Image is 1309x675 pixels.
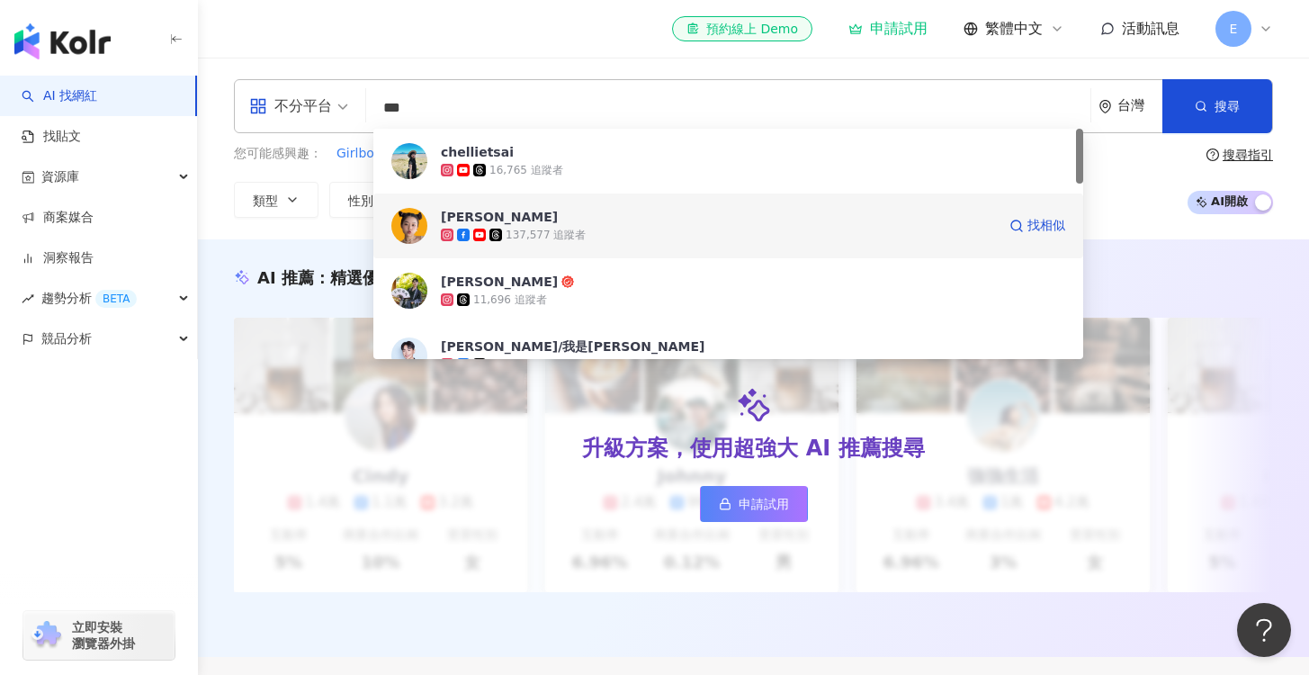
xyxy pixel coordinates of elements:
[22,87,97,105] a: searchAI 找網紅
[391,337,427,373] img: KOL Avatar
[686,20,798,38] div: 預約線上 Demo
[1237,603,1291,657] iframe: Help Scout Beacon - Open
[489,163,563,178] div: 16,765 追蹤者
[1122,20,1179,37] span: 活動訊息
[391,208,427,244] img: KOL Avatar
[700,486,808,522] a: 申請試用
[391,143,427,179] img: KOL Avatar
[473,292,547,308] div: 11,696 追蹤者
[329,182,414,218] button: 性別
[441,273,558,291] div: [PERSON_NAME]
[441,337,704,355] div: [PERSON_NAME]/我是[PERSON_NAME]
[1009,208,1065,244] a: 找相似
[22,209,94,227] a: 商案媒合
[1215,99,1240,113] span: 搜尋
[441,143,514,161] div: chellietsai
[72,619,135,652] span: 立即安裝 瀏覽器外掛
[249,97,267,115] span: appstore
[985,19,1043,39] span: 繁體中文
[234,182,318,218] button: 類型
[1027,217,1065,235] span: 找相似
[22,128,81,146] a: 找貼文
[330,268,427,287] span: 精選優質網紅
[348,193,373,208] span: 性別
[257,266,427,289] div: AI 推薦 ：
[739,497,789,511] span: 申請試用
[848,20,928,38] a: 申請試用
[336,144,388,164] button: Girlboss
[1206,148,1219,161] span: question-circle
[582,434,924,464] div: 升級方案，使用超強大 AI 推薦搜尋
[22,292,34,305] span: rise
[14,23,111,59] img: logo
[22,249,94,267] a: 洞察報告
[41,278,137,319] span: 趨勢分析
[253,193,278,208] span: 類型
[1098,100,1112,113] span: environment
[336,145,387,163] span: Girlboss
[41,319,92,359] span: 競品分析
[1230,19,1238,39] span: E
[672,16,812,41] a: 預約線上 Demo
[391,273,427,309] img: KOL Avatar
[23,611,175,660] a: chrome extension立即安裝 瀏覽器外掛
[489,357,563,373] div: 11,906 追蹤者
[1223,148,1273,162] div: 搜尋指引
[249,92,332,121] div: 不分平台
[29,621,64,650] img: chrome extension
[1117,98,1162,113] div: 台灣
[506,228,586,243] div: 137,577 追蹤者
[41,157,79,197] span: 資源庫
[95,290,137,308] div: BETA
[1162,79,1272,133] button: 搜尋
[441,208,558,226] div: [PERSON_NAME]
[234,145,322,163] span: 您可能感興趣：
